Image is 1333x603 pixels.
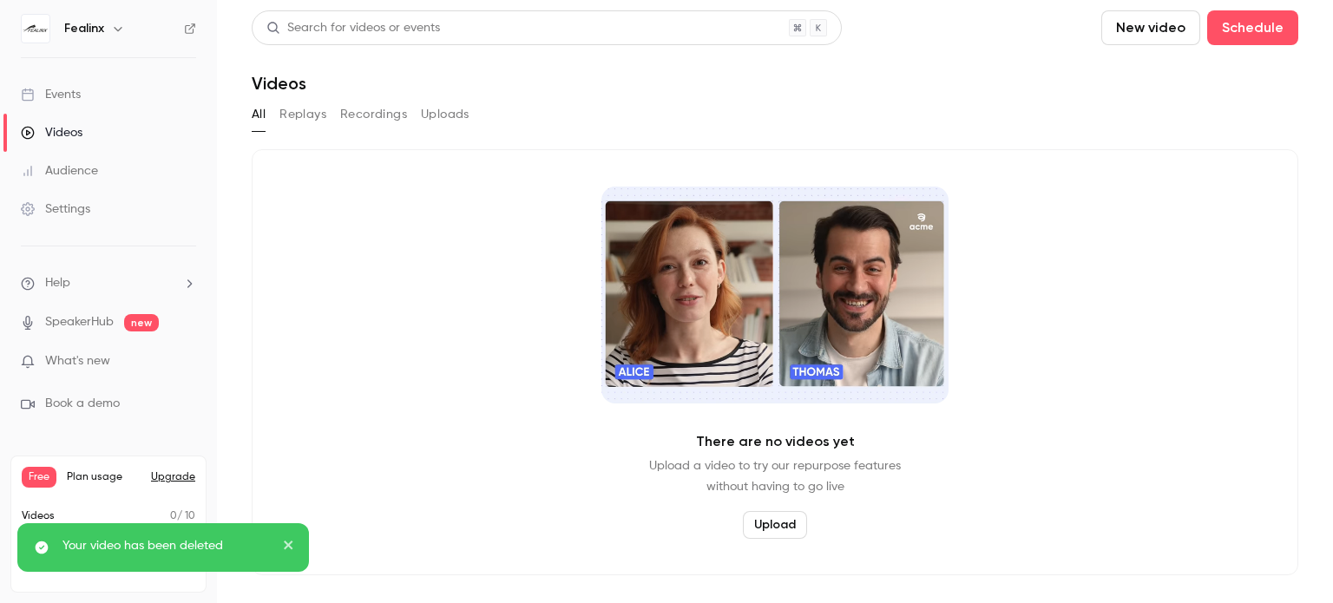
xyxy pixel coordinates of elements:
[21,274,196,292] li: help-dropdown-opener
[649,456,901,497] p: Upload a video to try our repurpose features without having to go live
[696,431,855,452] p: There are no videos yet
[252,10,1298,593] section: Videos
[21,200,90,218] div: Settings
[21,124,82,141] div: Videos
[266,19,440,37] div: Search for videos or events
[252,101,266,128] button: All
[252,73,306,94] h1: Videos
[124,314,159,331] span: new
[45,313,114,331] a: SpeakerHub
[45,352,110,370] span: What's new
[22,508,55,524] p: Videos
[1207,10,1298,45] button: Schedule
[45,395,120,413] span: Book a demo
[21,162,98,180] div: Audience
[421,101,470,128] button: Uploads
[21,86,81,103] div: Events
[1101,10,1200,45] button: New video
[22,467,56,488] span: Free
[340,101,407,128] button: Recordings
[62,537,271,554] p: Your video has been deleted
[170,508,195,524] p: / 10
[151,470,195,484] button: Upgrade
[64,20,104,37] h6: Fealinx
[67,470,141,484] span: Plan usage
[743,511,807,539] button: Upload
[279,101,326,128] button: Replays
[170,511,177,521] span: 0
[22,15,49,43] img: Fealinx
[45,274,70,292] span: Help
[283,537,295,558] button: close
[175,354,196,370] iframe: Noticeable Trigger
